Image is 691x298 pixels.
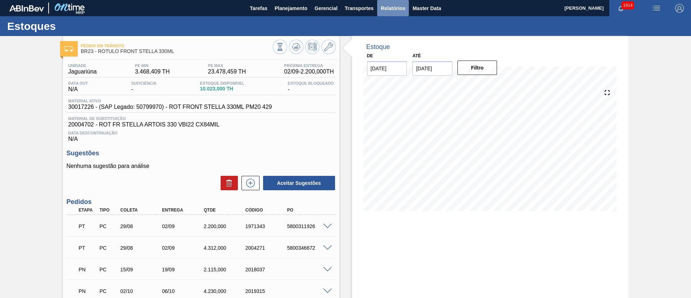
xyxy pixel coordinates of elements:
[118,267,165,272] div: 15/09/2025
[250,4,267,13] span: Tarefas
[217,176,238,190] div: Excluir Sugestões
[118,208,165,213] div: Coleta
[98,288,119,294] div: Pedido de Compra
[321,40,336,54] button: Ir ao Master Data / Geral
[131,81,157,85] span: Suficiência
[202,208,249,213] div: Qtde
[345,4,374,13] span: Transportes
[160,288,207,294] div: 06/10/2025
[259,175,336,191] div: Aceitar Sugestões
[208,68,246,75] span: 23.478,459 TH
[118,223,165,229] div: 29/08/2025
[285,223,332,229] div: 5800311926
[118,245,165,251] div: 29/08/2025
[68,63,97,68] span: Unidade
[652,4,661,13] img: userActions
[202,245,249,251] div: 4.312,000
[67,150,336,157] h3: Sugestões
[160,223,207,229] div: 02/09/2025
[366,43,390,51] div: Estoque
[244,245,290,251] div: 2004271
[64,46,73,52] img: Ícone
[244,208,290,213] div: Código
[244,288,290,294] div: 2019315
[9,5,44,12] img: TNhmsLtSVTkK8tSr43FrP2fwEKptu5GPRR3wAAAABJRU5ErkJggg==
[98,267,119,272] div: Pedido de Compra
[160,245,207,251] div: 02/09/2025
[289,40,303,54] button: Atualizar Gráfico
[79,267,97,272] p: PN
[202,267,249,272] div: 2.115,000
[315,4,338,13] span: Gerencial
[412,61,452,76] input: dd/mm/yyyy
[675,4,684,13] img: Logout
[79,288,97,294] p: PN
[79,245,97,251] p: PT
[98,245,119,251] div: Pedido de Compra
[68,68,97,75] span: Jaguariúna
[238,176,259,190] div: Nova sugestão
[622,1,634,9] span: 1914
[284,63,334,68] span: Próxima Entrega
[244,267,290,272] div: 2018037
[68,99,272,103] span: Material ativo
[412,53,421,58] label: Até
[77,208,99,213] div: Etapa
[202,288,249,294] div: 4.230,000
[68,116,334,121] span: Material de Substituição
[609,3,632,13] button: Notificações
[284,68,334,75] span: 02/09 - 2.200,000 TH
[68,121,334,128] span: 20004702 - ROT FR STELLA ARTOIS 330 VBI22 CX84MIL
[98,223,119,229] div: Pedido de Compra
[244,223,290,229] div: 1971343
[68,81,88,85] span: Data out
[7,22,135,30] h1: Estoques
[457,61,497,75] button: Filtro
[135,63,170,68] span: PE MIN
[285,208,332,213] div: PO
[288,81,334,85] span: Estoque Bloqueado
[286,81,335,93] div: -
[79,223,97,229] p: PT
[200,86,244,92] span: 10.023,000 TH
[275,4,307,13] span: Planejamento
[67,81,90,93] div: N/A
[98,208,119,213] div: Tipo
[81,44,273,48] span: Pedido em Trânsito
[81,49,273,54] span: BR23 - RÓTULO FRONT STELLA 330ML
[160,208,207,213] div: Entrega
[67,163,336,169] p: Nenhuma sugestão para análise
[412,4,441,13] span: Master Data
[202,223,249,229] div: 2.200,000
[200,81,244,85] span: Estoque Disponível
[208,63,246,68] span: PE MAX
[381,4,405,13] span: Relatórios
[367,53,373,58] label: De
[77,262,99,277] div: Pedido em Negociação
[135,68,170,75] span: 3.468,409 TH
[118,288,165,294] div: 02/10/2025
[68,131,334,135] span: Data Descontinuação
[68,104,272,110] span: 30017226 - (SAP Legado: 50799970) - ROT FRONT STELLA 330ML PM20 429
[285,245,332,251] div: 5800346672
[130,81,158,93] div: -
[263,176,335,190] button: Aceitar Sugestões
[67,128,336,142] div: N/A
[273,40,287,54] button: Visão Geral dos Estoques
[77,240,99,256] div: Pedido em Trânsito
[67,198,336,206] h3: Pedidos
[160,267,207,272] div: 19/09/2025
[367,61,407,76] input: dd/mm/yyyy
[305,40,320,54] button: Programar Estoque
[77,218,99,234] div: Pedido em Trânsito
